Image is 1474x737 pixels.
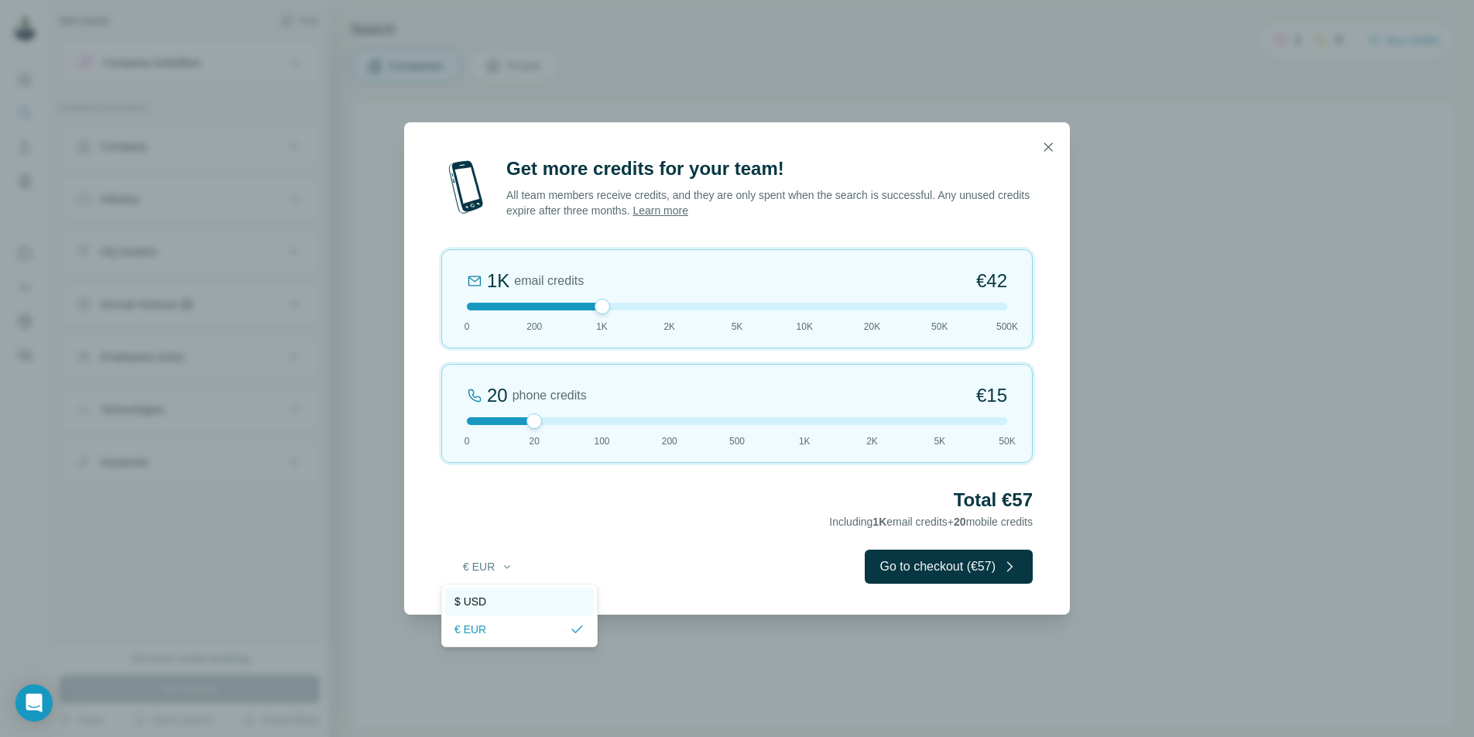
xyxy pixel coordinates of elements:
span: €42 [976,269,1007,293]
div: Open Intercom Messenger [15,684,53,722]
div: 20 [487,383,508,408]
span: 0 [464,434,470,448]
span: Including email credits + mobile credits [829,516,1033,528]
span: €15 [976,383,1007,408]
span: 1K [872,516,886,528]
p: All team members receive credits, and they are only spent when the search is successful. Any unus... [506,187,1033,218]
div: 1K [487,269,509,293]
span: 200 [662,434,677,448]
span: 1K [799,434,811,448]
span: $ USD [454,594,486,609]
a: Learn more [632,204,688,217]
span: 500 [729,434,745,448]
span: 100 [594,434,609,448]
span: phone credits [512,386,587,405]
button: Go to checkout (€57) [865,550,1033,584]
button: € EUR [452,553,524,581]
span: 20 [530,434,540,448]
span: 5K [732,320,743,334]
span: 1K [596,320,608,334]
img: mobile-phone [441,156,491,218]
span: 2K [663,320,675,334]
span: 10K [797,320,813,334]
span: 5K [934,434,945,448]
span: 50K [999,434,1015,448]
span: 2K [866,434,878,448]
span: 20 [954,516,966,528]
span: 0 [464,320,470,334]
span: 200 [526,320,542,334]
span: 50K [931,320,948,334]
h2: Total €57 [441,488,1033,512]
span: 20K [864,320,880,334]
span: 500K [996,320,1018,334]
span: email credits [514,272,584,290]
